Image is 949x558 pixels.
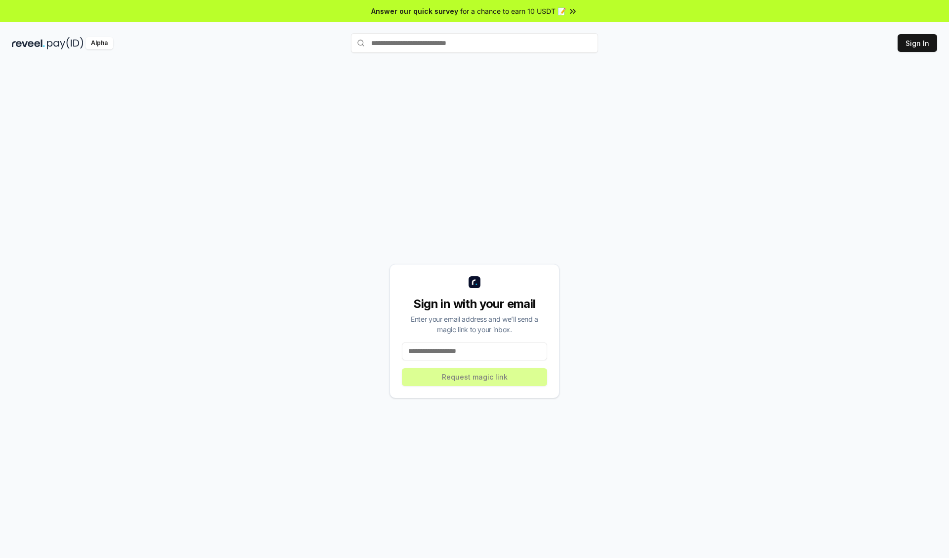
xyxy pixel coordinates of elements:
img: logo_small [469,276,480,288]
div: Alpha [86,37,113,49]
div: Enter your email address and we’ll send a magic link to your inbox. [402,314,547,335]
img: pay_id [47,37,84,49]
span: Answer our quick survey [371,6,458,16]
span: for a chance to earn 10 USDT 📝 [460,6,566,16]
div: Sign in with your email [402,296,547,312]
button: Sign In [898,34,937,52]
img: reveel_dark [12,37,45,49]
